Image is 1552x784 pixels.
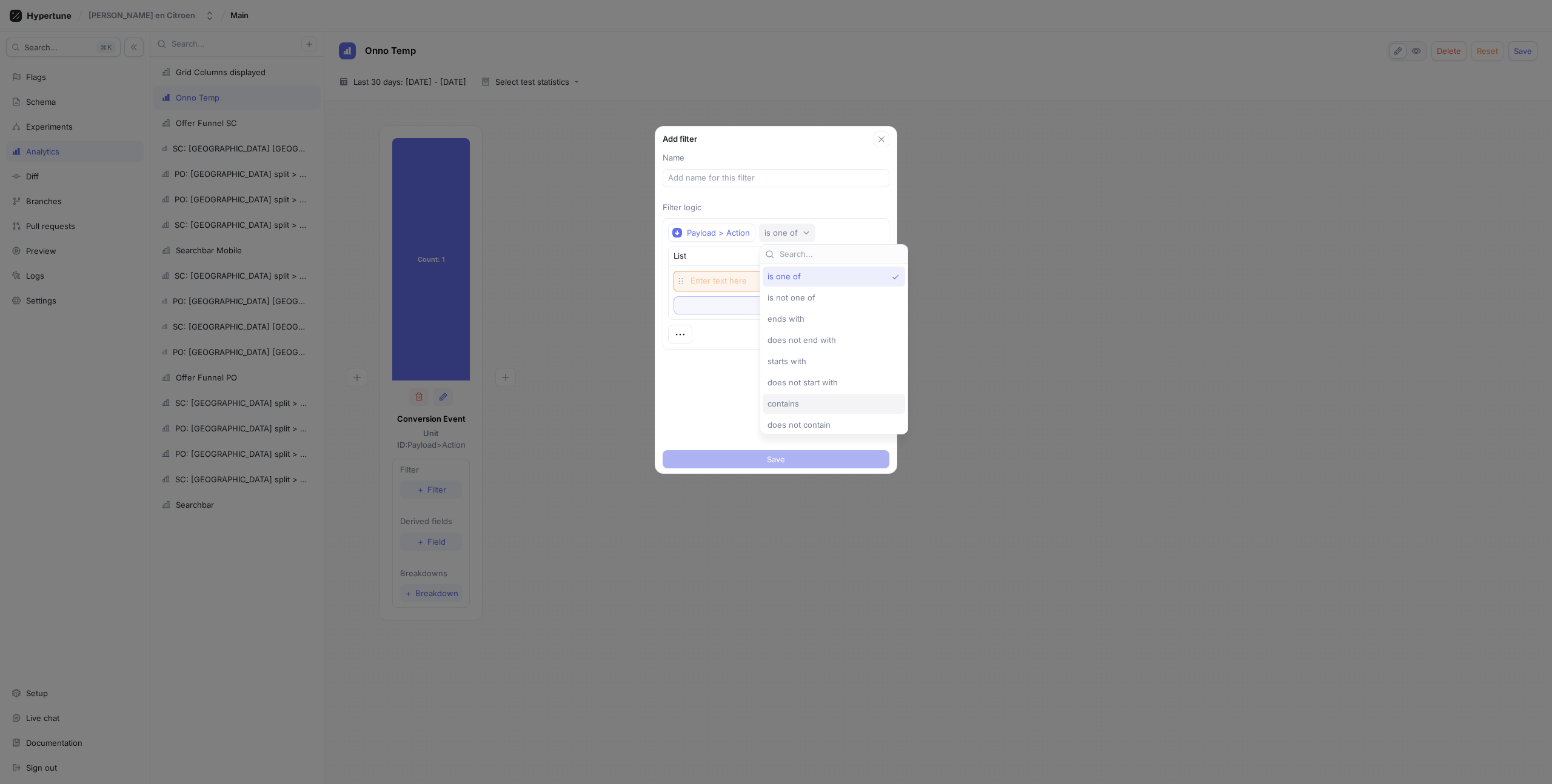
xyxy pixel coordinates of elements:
div: Add filter [663,133,874,145]
input: Search... [780,248,903,261]
p: Filter logic [663,202,889,214]
span: starts with [768,356,806,367]
span: does not end with [768,335,836,345]
button: Payload > Action [668,224,755,242]
span: ends with [768,314,804,324]
div: Name [663,152,889,164]
button: ＋Value [674,296,878,314]
input: Add name for this filter [668,172,884,184]
span: is not one of [768,293,815,303]
button: Save [663,450,889,468]
div: is one of [764,228,798,238]
span: is one of [768,271,801,282]
span: does not contain [768,420,831,430]
button: is one of [759,224,815,242]
span: contains [768,399,799,409]
div: List [674,250,686,262]
span: Save [767,456,785,463]
span: does not start with [768,377,838,388]
div: Payload > Action [687,228,750,238]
